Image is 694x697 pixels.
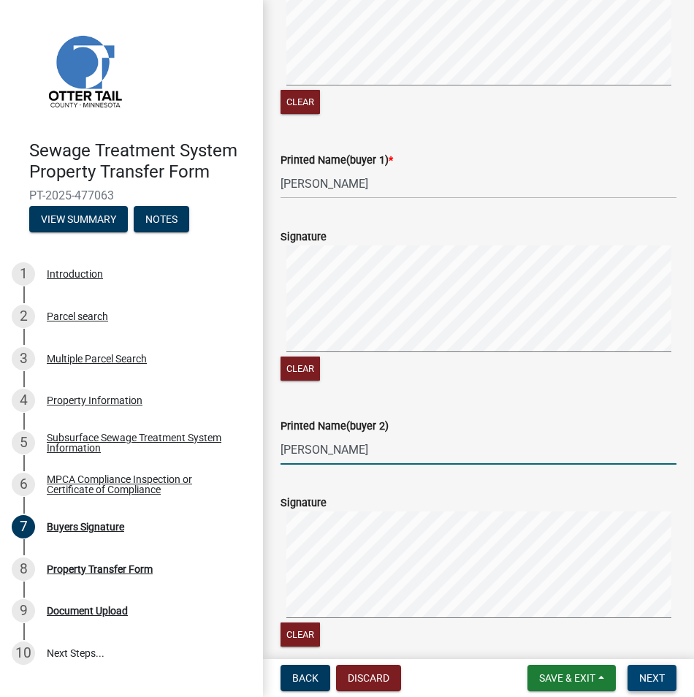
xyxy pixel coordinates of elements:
[12,262,35,286] div: 1
[12,641,35,665] div: 10
[29,214,128,226] wm-modal-confirm: Summary
[134,214,189,226] wm-modal-confirm: Notes
[47,311,108,321] div: Parcel search
[47,522,124,532] div: Buyers Signature
[281,156,393,166] label: Printed Name(buyer 1)
[292,672,319,684] span: Back
[281,665,330,691] button: Back
[12,473,35,496] div: 6
[639,672,665,684] span: Next
[281,422,389,432] label: Printed Name(buyer 2)
[12,389,35,412] div: 4
[29,206,128,232] button: View Summary
[47,606,128,616] div: Document Upload
[29,15,139,125] img: Otter Tail County, Minnesota
[12,431,35,454] div: 5
[281,498,327,509] label: Signature
[47,354,147,364] div: Multiple Parcel Search
[47,433,240,453] div: Subsurface Sewage Treatment System Information
[47,564,153,574] div: Property Transfer Form
[12,557,35,581] div: 8
[12,515,35,538] div: 7
[47,395,142,405] div: Property Information
[527,665,616,691] button: Save & Exit
[12,599,35,622] div: 9
[628,665,676,691] button: Next
[47,474,240,495] div: MPCA Compliance Inspection or Certificate of Compliance
[281,232,327,243] label: Signature
[47,269,103,279] div: Introduction
[12,347,35,370] div: 3
[29,140,251,183] h4: Sewage Treatment System Property Transfer Form
[281,622,320,647] button: Clear
[281,90,320,114] button: Clear
[336,665,401,691] button: Discard
[281,357,320,381] button: Clear
[134,206,189,232] button: Notes
[29,188,234,202] span: PT-2025-477063
[12,305,35,328] div: 2
[539,672,595,684] span: Save & Exit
